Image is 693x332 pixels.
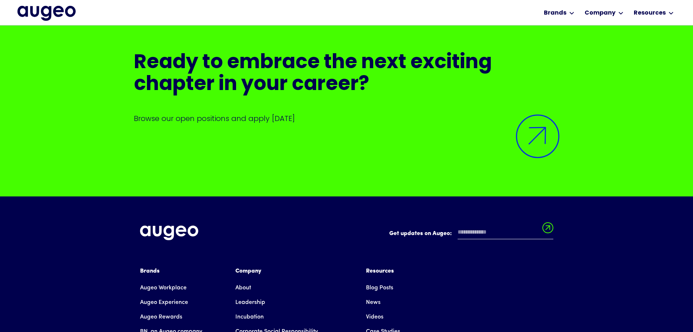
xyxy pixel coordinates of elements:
a: Augeo Rewards [140,310,182,324]
a: Blog Posts [366,281,393,295]
img: Augeo's full logo in midnight blue. [17,6,76,20]
label: Get updates on Augeo: [389,229,452,238]
h2: Ready to embrace the next exciting chapter in your career? [134,52,559,96]
div: Brands [140,267,206,276]
a: Augeo Workplace [140,281,187,295]
div: Brands [544,9,566,17]
a: Augeo Experience [140,295,188,310]
a: News [366,295,381,310]
div: Resources [634,9,666,17]
input: Submit [542,222,553,238]
a: Leadership [235,295,265,310]
a: home [17,6,76,20]
a: About [235,281,251,295]
div: Resources [366,267,400,276]
p: Browse our open positions and apply [DATE] [134,113,559,124]
a: Videos [366,310,383,324]
img: Arrow symbol in bright blue pointing diagonally upward and to the right to indicate an active link. [516,114,559,158]
div: Company [585,9,616,17]
a: Ready to embrace the next exciting chapter in your career?Browse our open positions and apply [DA... [134,52,559,167]
a: Incubation [235,310,264,324]
div: Company [235,267,337,276]
form: Email Form [389,226,553,243]
img: Augeo's full logo in white. [140,226,198,241]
